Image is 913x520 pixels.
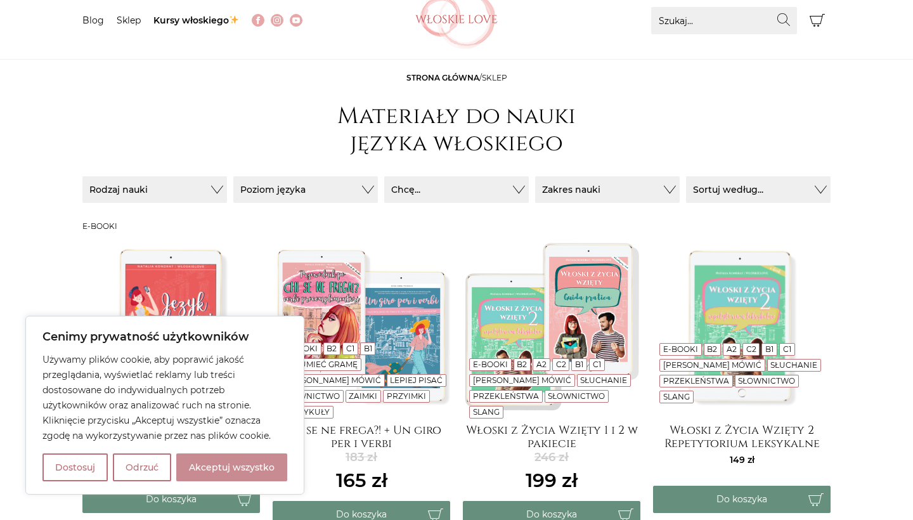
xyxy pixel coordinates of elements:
[653,486,831,513] button: Do koszyka
[273,424,450,449] a: Chi se ne frega?! + Un giro per i verbi
[113,453,171,481] button: Odrzuć
[406,73,479,82] a: Strona główna
[663,376,729,386] a: Przekleństwa
[330,103,583,157] h1: Materiały do nauki języka włoskiego
[686,176,831,203] button: Sortuj według...
[803,7,831,34] button: Koszyk
[176,453,287,481] button: Akceptuj wszystko
[283,391,340,401] a: Słownictwo
[663,360,761,370] a: [PERSON_NAME] mówić
[364,344,372,353] a: B1
[473,375,571,385] a: [PERSON_NAME] mówić
[482,73,507,82] span: sklep
[384,176,529,203] button: Chcę...
[283,407,330,417] a: Partykuły
[82,222,831,231] h3: E-booki
[663,392,690,401] a: Slang
[536,360,547,369] a: A2
[473,360,508,369] a: E-booki
[463,424,640,449] a: Włoski z Życia Wzięty 1 i 2 w pakiecie
[283,375,381,385] a: [PERSON_NAME] mówić
[327,344,337,353] a: B2
[526,466,578,495] ins: 199
[526,449,578,466] del: 246
[738,376,795,386] a: Słownictwo
[390,375,443,385] a: Lepiej pisać
[556,360,566,369] a: C2
[230,15,238,24] img: ✨
[580,375,627,385] a: Słuchanie
[283,360,358,369] a: Rozumieć gramę
[336,466,387,495] ins: 165
[651,7,797,34] input: Szukaj...
[593,360,601,369] a: C1
[653,424,831,449] a: Włoski z Życia Wzięty 2 Repetytorium leksykalne
[42,453,108,481] button: Dostosuj
[730,454,754,465] span: 149
[765,344,774,354] a: B1
[727,344,737,354] a: A2
[517,360,527,369] a: B2
[406,73,507,82] span: /
[82,486,260,513] button: Do koszyka
[707,344,717,354] a: B2
[387,391,426,401] a: Przyimki
[473,407,500,417] a: Slang
[663,344,698,354] a: E-booki
[346,344,354,353] a: C1
[42,352,287,443] p: Używamy plików cookie, aby poprawić jakość przeglądania, wyświetlać reklamy lub treści dostosowan...
[336,449,387,466] del: 183
[783,344,791,354] a: C1
[770,360,817,370] a: Słuchanie
[42,329,287,344] p: Cenimy prywatność użytkowników
[575,360,583,369] a: B1
[473,391,539,401] a: Przekleństwa
[746,344,756,354] a: C2
[82,15,104,26] a: Blog
[233,176,378,203] button: Poziom języka
[548,391,605,401] a: Słownictwo
[82,176,227,203] button: Rodzaj nauki
[349,391,377,401] a: Zaimki
[535,176,680,203] button: Zakres nauki
[117,15,141,26] a: Sklep
[153,15,239,26] a: Kursy włoskiego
